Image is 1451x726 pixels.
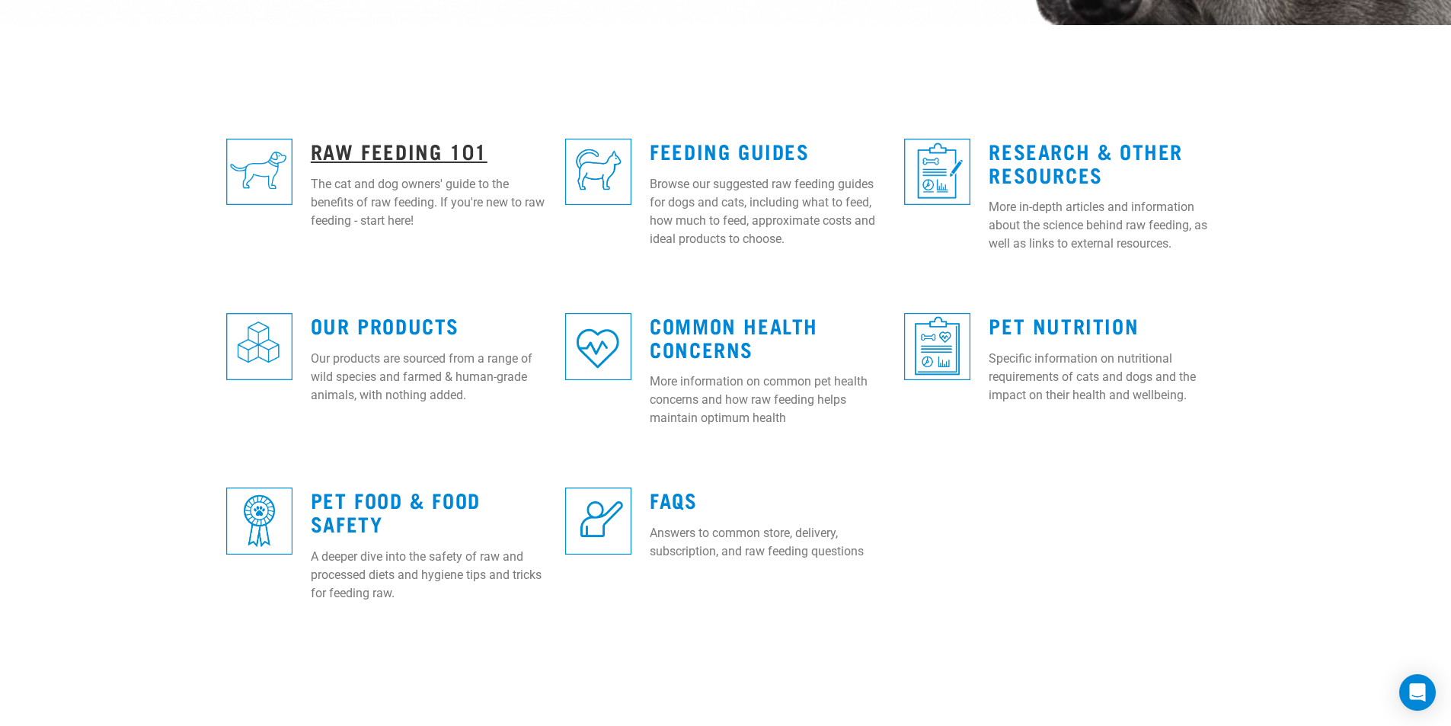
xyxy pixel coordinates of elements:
img: re-icons-cat2-sq-blue.png [565,139,631,205]
div: Open Intercom Messenger [1399,674,1436,711]
a: Pet Food & Food Safety [311,494,481,529]
p: Our products are sourced from a range of wild species and farmed & human-grade animals, with noth... [311,350,547,405]
img: re-icons-cubes2-sq-blue.png [226,313,292,379]
a: Pet Nutrition [989,319,1139,331]
a: Our Products [311,319,459,331]
img: re-icons-healthcheck1-sq-blue.png [904,139,970,205]
a: Research & Other Resources [989,145,1183,180]
p: The cat and dog owners' guide to the benefits of raw feeding. If you're new to raw feeding - star... [311,175,547,230]
p: More information on common pet health concerns and how raw feeding helps maintain optimum health [650,373,886,427]
p: Answers to common store, delivery, subscription, and raw feeding questions [650,524,886,561]
img: re-icons-heart-sq-blue.png [565,313,631,379]
img: re-icons-faq-sq-blue.png [565,488,631,554]
p: More in-depth articles and information about the science behind raw feeding, as well as links to ... [989,198,1225,253]
a: Feeding Guides [650,145,809,156]
a: Raw Feeding 101 [311,145,487,156]
p: Specific information on nutritional requirements of cats and dogs and the impact on their health ... [989,350,1225,405]
p: Browse our suggested raw feeding guides for dogs and cats, including what to feed, how much to fe... [650,175,886,248]
a: Common Health Concerns [650,319,818,354]
img: re-icons-healthcheck3-sq-blue.png [904,313,970,379]
a: FAQs [650,494,697,505]
img: re-icons-rosette-sq-blue.png [226,488,292,554]
img: re-icons-dog3-sq-blue.png [226,139,292,205]
p: A deeper dive into the safety of raw and processed diets and hygiene tips and tricks for feeding ... [311,548,547,603]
